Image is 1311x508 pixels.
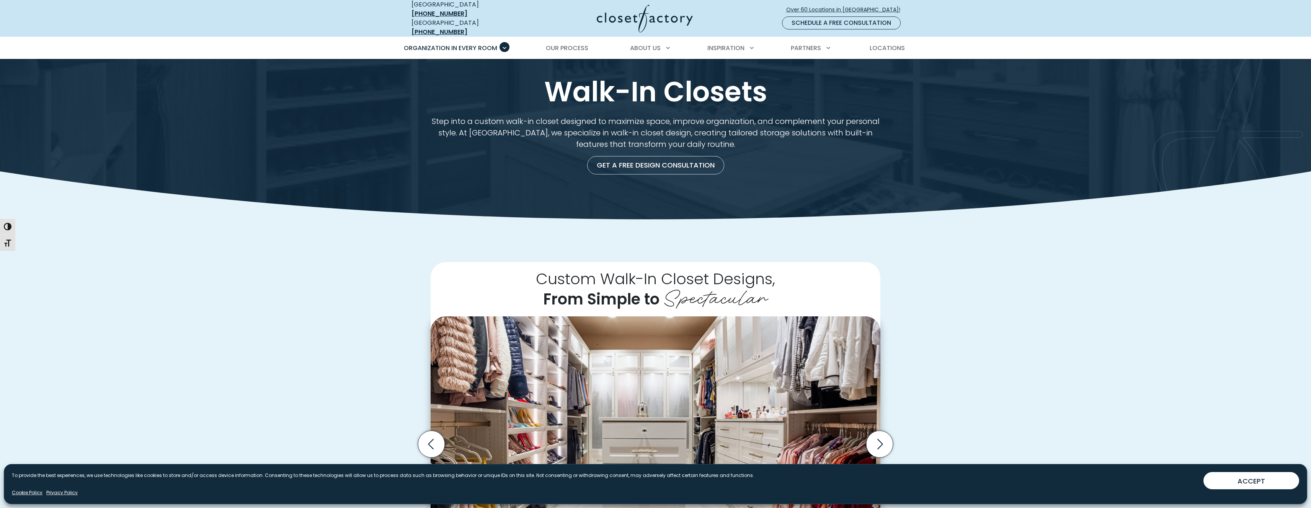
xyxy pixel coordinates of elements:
span: Organization in Every Room [404,44,497,52]
a: [PHONE_NUMBER] [411,28,467,36]
button: Previous slide [415,428,448,461]
p: To provide the best experiences, we use technologies like cookies to store and/or access device i... [12,472,754,479]
a: Schedule a Free Consultation [782,16,901,29]
p: Step into a custom walk-in closet designed to maximize space, improve organization, and complemen... [431,116,880,150]
span: Partners [791,44,821,52]
span: About Us [630,44,661,52]
span: Locations [870,44,905,52]
nav: Primary Menu [398,37,913,59]
img: Closet Factory Logo [597,5,693,33]
span: Over 60 Locations in [GEOGRAPHIC_DATA]! [786,6,906,14]
a: Cookie Policy [12,489,42,496]
span: Custom Walk-In Closet Designs, [536,268,775,290]
div: [GEOGRAPHIC_DATA] [411,18,522,37]
span: Our Process [546,44,588,52]
a: Over 60 Locations in [GEOGRAPHIC_DATA]! [786,3,907,16]
h1: Walk-In Closets [410,77,901,106]
button: Next slide [863,428,896,461]
a: [PHONE_NUMBER] [411,9,467,18]
span: Inspiration [707,44,744,52]
span: From Simple to [543,288,660,310]
span: Spectacular [663,280,768,311]
button: ACCEPT [1203,472,1299,489]
a: Get a Free Design Consultation [587,156,724,174]
a: Privacy Policy [46,489,78,496]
